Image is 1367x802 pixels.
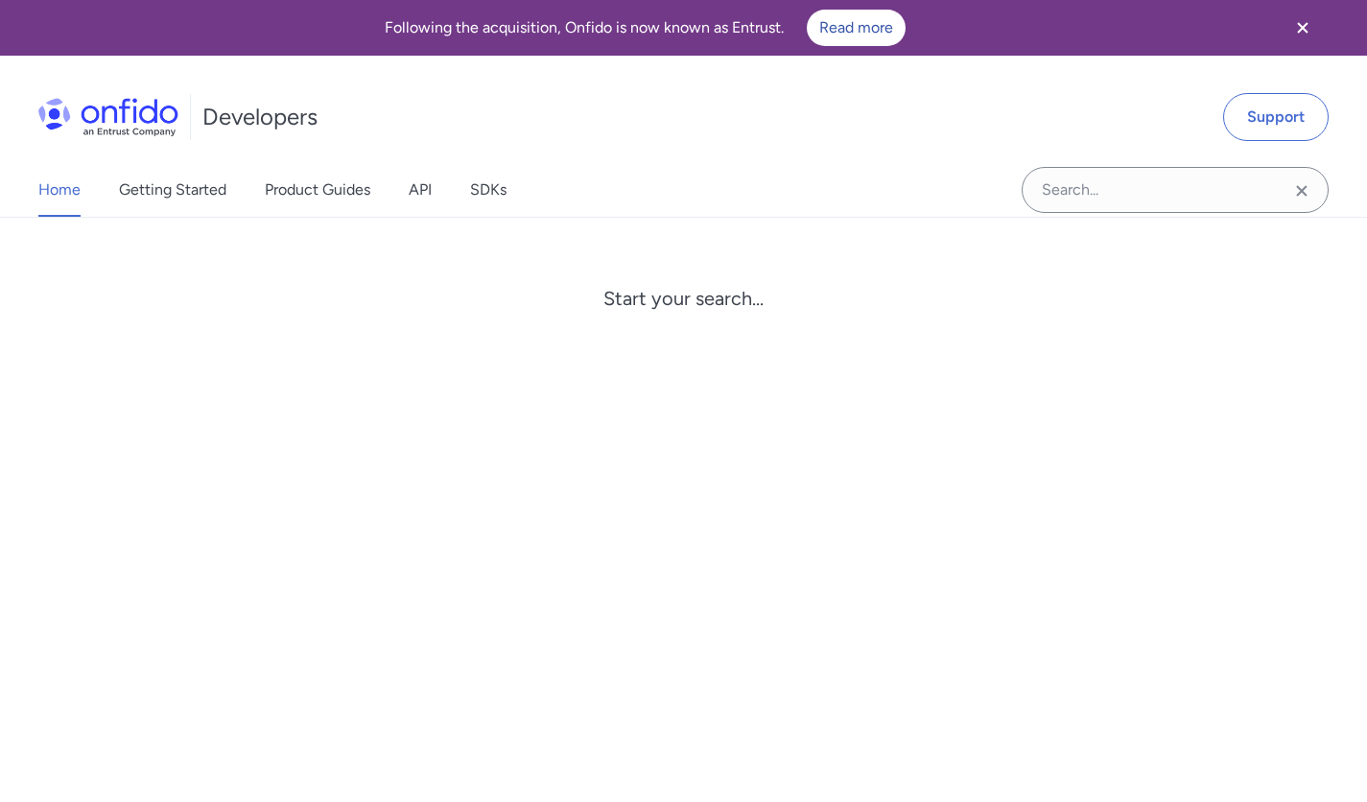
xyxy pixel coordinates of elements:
button: Close banner [1267,4,1338,52]
a: Getting Started [119,163,226,217]
div: Start your search... [603,287,764,310]
svg: Clear search field button [1290,179,1313,202]
a: API [409,163,432,217]
a: Read more [807,10,906,46]
img: Onfido Logo [38,98,178,136]
a: Support [1223,93,1329,141]
h1: Developers [202,102,318,132]
a: Home [38,163,81,217]
a: Product Guides [265,163,370,217]
div: Following the acquisition, Onfido is now known as Entrust. [23,10,1267,46]
a: SDKs [470,163,507,217]
input: Onfido search input field [1022,167,1329,213]
svg: Close banner [1291,16,1314,39]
